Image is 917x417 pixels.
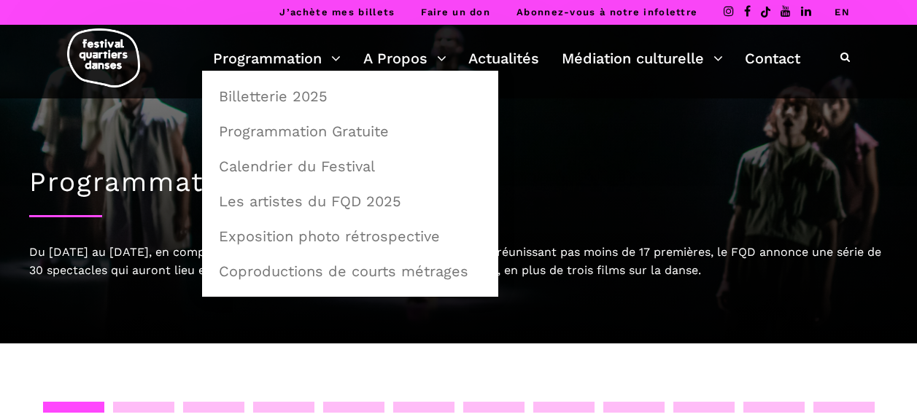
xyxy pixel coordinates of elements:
[29,166,888,198] h1: Programmation
[67,28,140,87] img: logo-fqd-med
[421,7,490,17] a: Faire un don
[210,79,490,113] a: Billetterie 2025
[279,7,395,17] a: J’achète mes billets
[213,46,341,71] a: Programmation
[835,7,850,17] a: EN
[468,46,539,71] a: Actualités
[210,254,490,288] a: Coproductions de courts métrages
[562,46,723,71] a: Médiation culturelle
[210,149,490,183] a: Calendrier du Festival
[210,114,490,148] a: Programmation Gratuite
[210,219,490,253] a: Exposition photo rétrospective
[745,46,800,71] a: Contact
[516,7,697,17] a: Abonnez-vous à notre infolettre
[29,243,888,280] div: Du [DATE] au [DATE], en complément d’une audacieuse programmation en salles réunissant pas moins ...
[363,46,446,71] a: A Propos
[210,184,490,218] a: Les artistes du FQD 2025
